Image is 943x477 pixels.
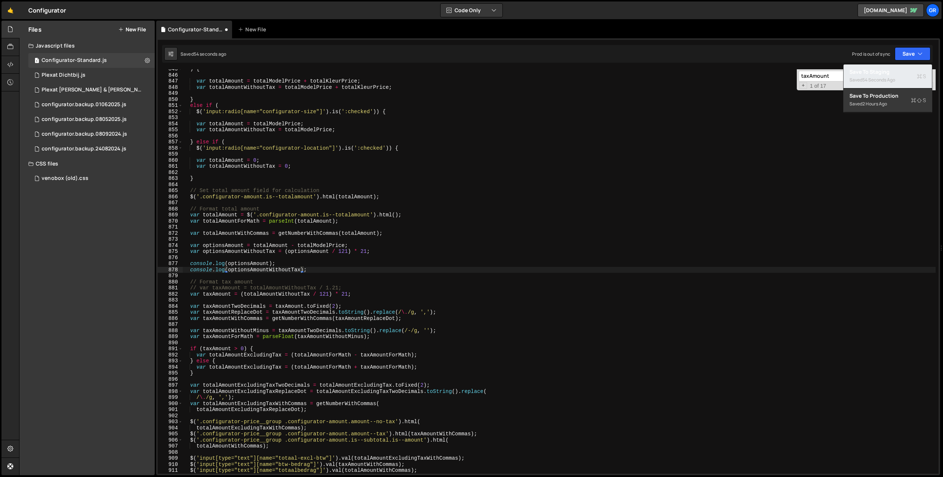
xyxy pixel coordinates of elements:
a: [DOMAIN_NAME] [858,4,924,17]
div: 893 [158,358,183,364]
div: Plexat Dichtbij.js [42,72,85,79]
div: 902 [158,413,183,419]
div: 905 [158,431,183,437]
div: 870 [158,218,183,224]
div: 883 [158,297,183,303]
div: 882 [158,291,183,297]
div: Javascript files [20,38,155,53]
div: Configurator-Standard.js [42,57,107,64]
div: 855 [158,127,183,133]
div: 867 [158,200,183,206]
div: 860 [158,157,183,164]
div: 6838/40450.js [28,97,155,112]
div: 901 [158,407,183,413]
div: 890 [158,340,183,346]
div: 895 [158,370,183,376]
div: 898 [158,389,183,395]
div: 6838/40544.css [28,171,155,186]
span: S [911,97,926,104]
div: 900 [158,401,183,407]
a: 🤙 [1,1,20,19]
div: Saved [180,51,226,57]
button: Code Only [441,4,502,17]
div: 54 seconds ago [194,51,226,57]
div: 847 [158,78,183,84]
div: 887 [158,321,183,328]
div: 908 [158,449,183,456]
div: 6838/13206.js [28,53,155,68]
div: 904 [158,425,183,431]
button: Save to StagingS Saved54 seconds ago [844,65,932,88]
div: venobox (old).css [42,175,88,182]
div: 862 [158,170,183,176]
div: 873 [158,236,183,243]
div: 871 [158,224,183,230]
div: Prod is out of sync [852,51,890,57]
div: 888 [158,328,183,334]
div: 878 [158,267,183,273]
div: 899 [158,394,183,401]
h2: Files [28,25,42,34]
div: 906 [158,437,183,443]
div: 6838/20077.js [28,142,155,156]
div: New File [238,26,269,33]
div: 54 seconds ago [862,77,895,83]
span: S [917,73,926,80]
div: configurator.backup.08052025.js [42,116,127,123]
a: Gr [926,4,939,17]
div: 864 [158,182,183,188]
div: 884 [158,303,183,310]
div: configurator.backup.24082024.js [42,146,126,152]
div: 907 [158,443,183,449]
div: 861 [158,163,183,170]
div: 874 [158,243,183,249]
div: configurator.backup.01062025.js [42,101,126,108]
span: 1 of 17 [807,83,829,89]
div: Saved [849,76,926,84]
div: 857 [158,139,183,145]
div: 6838/38770.js [28,112,155,127]
div: Plexat [PERSON_NAME] & [PERSON_NAME].js [42,87,143,93]
div: 850 [158,97,183,103]
div: 856 [158,133,183,139]
div: 910 [158,462,183,468]
div: 848 [158,84,183,91]
div: 876 [158,255,183,261]
div: 903 [158,419,183,425]
div: 897 [158,382,183,389]
div: 858 [158,145,183,152]
div: 852 [158,109,183,115]
div: 909 [158,455,183,462]
div: 854 [158,121,183,127]
div: 863 [158,175,183,182]
div: 846 [158,72,183,79]
div: 894 [158,364,183,370]
button: New File [118,27,146,32]
div: 865 [158,188,183,194]
input: Search for [799,71,891,81]
div: 845 [158,66,183,72]
div: 891 [158,346,183,352]
div: 868 [158,206,183,212]
div: 6838/44243.js [28,68,155,83]
div: 889 [158,334,183,340]
div: Save to Staging [849,68,926,76]
div: 879 [158,273,183,279]
div: 885 [158,309,183,316]
div: CSS files [20,156,155,171]
div: Plexat Groei & Thuis.js [28,83,157,97]
div: 6838/20949.js [28,127,155,142]
div: 859 [158,151,183,157]
div: 853 [158,115,183,121]
div: 880 [158,279,183,285]
button: Save to ProductionS Saved2 hours ago [844,88,932,112]
div: 872 [158,230,183,237]
div: 881 [158,285,183,291]
span: Toggle Replace mode [799,82,807,89]
div: Save to Production [849,92,926,100]
button: Save [895,47,930,60]
div: 2 hours ago [862,101,887,107]
span: 1 [35,58,39,64]
div: 869 [158,212,183,218]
